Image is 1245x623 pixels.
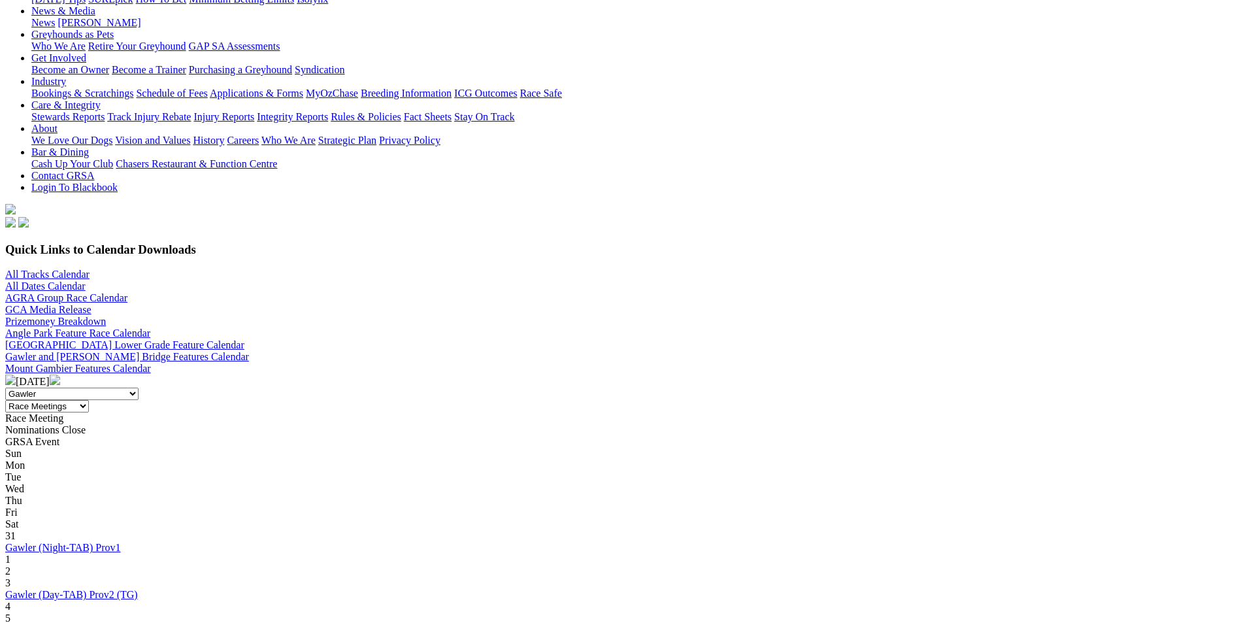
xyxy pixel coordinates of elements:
a: Who We Are [261,135,316,146]
a: We Love Our Dogs [31,135,112,146]
a: Breeding Information [361,88,452,99]
a: Syndication [295,64,344,75]
div: Care & Integrity [31,111,1240,123]
div: Mon [5,460,1240,471]
div: GRSA Event [5,436,1240,448]
a: Strategic Plan [318,135,376,146]
div: Tue [5,471,1240,483]
a: Login To Blackbook [31,182,118,193]
a: Vision and Values [115,135,190,146]
span: 4 [5,601,10,612]
a: Careers [227,135,259,146]
a: Track Injury Rebate [107,111,191,122]
a: News [31,17,55,28]
a: Greyhounds as Pets [31,29,114,40]
h3: Quick Links to Calendar Downloads [5,243,1240,257]
a: Fact Sheets [404,111,452,122]
a: Privacy Policy [379,135,440,146]
span: 3 [5,577,10,588]
a: GAP SA Assessments [189,41,280,52]
a: Angle Park Feature Race Calendar [5,328,150,339]
div: [DATE] [5,375,1240,388]
a: Bookings & Scratchings [31,88,133,99]
a: Contact GRSA [31,170,94,181]
a: Gawler (Night-TAB) Prov1 [5,542,120,553]
img: logo-grsa-white.png [5,204,16,214]
div: Sun [5,448,1240,460]
a: Bar & Dining [31,146,89,158]
div: Nominations Close [5,424,1240,436]
div: Get Involved [31,64,1240,76]
a: GCA Media Release [5,304,91,315]
a: Industry [31,76,66,87]
div: About [31,135,1240,146]
img: twitter.svg [18,217,29,227]
span: 31 [5,530,16,541]
a: Applications & Forms [210,88,303,99]
div: Race Meeting [5,413,1240,424]
a: ICG Outcomes [454,88,517,99]
a: Retire Your Greyhound [88,41,186,52]
a: Mount Gambier Features Calendar [5,363,151,374]
a: Gawler and [PERSON_NAME] Bridge Features Calendar [5,351,249,362]
a: [GEOGRAPHIC_DATA] Lower Grade Feature Calendar [5,339,244,350]
img: chevron-right-pager-white.svg [50,375,60,385]
div: News & Media [31,17,1240,29]
span: 2 [5,565,10,577]
a: Get Involved [31,52,86,63]
a: Become an Owner [31,64,109,75]
a: Injury Reports [193,111,254,122]
a: Schedule of Fees [136,88,207,99]
a: Purchasing a Greyhound [189,64,292,75]
div: Industry [31,88,1240,99]
div: Greyhounds as Pets [31,41,1240,52]
a: Stay On Track [454,111,514,122]
a: History [193,135,224,146]
a: All Tracks Calendar [5,269,90,280]
a: Become a Trainer [112,64,186,75]
img: chevron-left-pager-white.svg [5,375,16,385]
a: About [31,123,58,134]
a: News & Media [31,5,95,16]
a: MyOzChase [306,88,358,99]
a: Prizemoney Breakdown [5,316,106,327]
img: facebook.svg [5,217,16,227]
a: Stewards Reports [31,111,105,122]
a: [PERSON_NAME] [58,17,141,28]
div: Wed [5,483,1240,495]
a: Care & Integrity [31,99,101,110]
a: All Dates Calendar [5,280,86,292]
a: Chasers Restaurant & Function Centre [116,158,277,169]
div: Fri [5,507,1240,518]
a: Integrity Reports [257,111,328,122]
a: Cash Up Your Club [31,158,113,169]
div: Bar & Dining [31,158,1240,170]
div: Thu [5,495,1240,507]
a: Race Safe [520,88,561,99]
span: 1 [5,554,10,565]
div: Sat [5,518,1240,530]
a: Rules & Policies [331,111,401,122]
a: AGRA Group Race Calendar [5,292,127,303]
a: Gawler (Day-TAB) Prov2 (TG) [5,589,138,600]
a: Who We Are [31,41,86,52]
